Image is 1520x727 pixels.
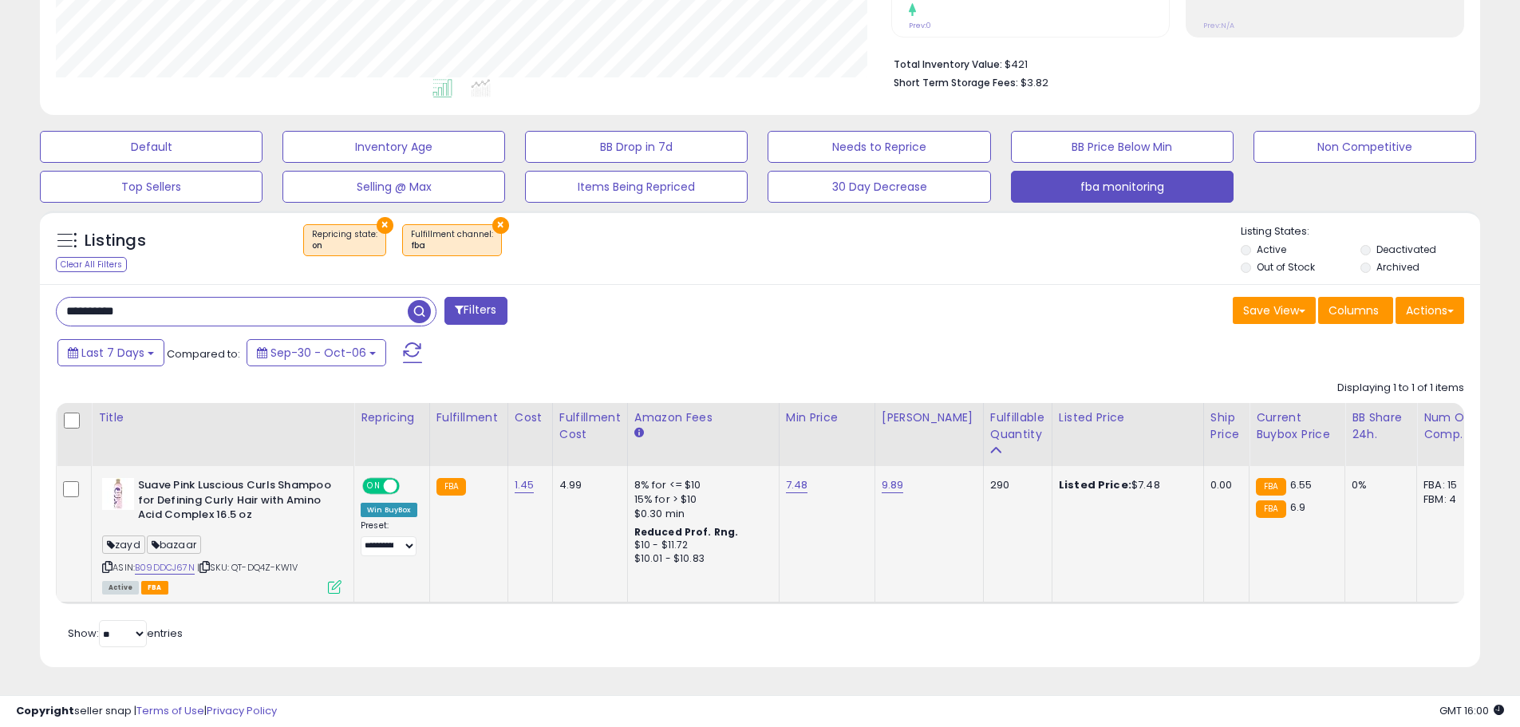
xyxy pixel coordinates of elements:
[894,57,1002,71] b: Total Inventory Value:
[1011,131,1234,163] button: BB Price Below Min
[138,478,332,527] b: Suave Pink Luscious Curls Shampoo for Defining Curly Hair with Amino Acid Complex 16.5 oz
[1423,492,1476,507] div: FBM: 4
[1203,21,1234,30] small: Prev: N/A
[16,704,277,719] div: seller snap | |
[40,171,263,203] button: Top Sellers
[1329,302,1379,318] span: Columns
[207,703,277,718] a: Privacy Policy
[1011,171,1234,203] button: fba monitoring
[1257,243,1286,256] label: Active
[559,478,615,492] div: 4.99
[990,478,1040,492] div: 290
[492,217,509,234] button: ×
[68,626,183,641] span: Show: entries
[312,228,377,252] span: Repricing state :
[894,53,1452,73] li: $421
[102,535,145,554] span: zayd
[141,581,168,595] span: FBA
[197,561,298,574] span: | SKU: QT-DQ4Z-KW1V
[312,240,377,251] div: on
[515,477,535,493] a: 1.45
[56,257,127,272] div: Clear All Filters
[1337,381,1464,396] div: Displaying 1 to 1 of 1 items
[102,581,139,595] span: All listings currently available for purchase on Amazon
[1257,260,1315,274] label: Out of Stock
[1241,224,1480,239] p: Listing States:
[361,409,423,426] div: Repricing
[1059,477,1131,492] b: Listed Price:
[1352,478,1404,492] div: 0%
[559,409,621,443] div: Fulfillment Cost
[1352,409,1410,443] div: BB Share 24h.
[102,478,134,510] img: 31Ps7Qd+4NL._SL40_.jpg
[768,131,990,163] button: Needs to Reprice
[1423,409,1482,443] div: Num of Comp.
[135,561,195,575] a: B09DDCJ67N
[1256,409,1338,443] div: Current Buybox Price
[1396,297,1464,324] button: Actions
[98,409,347,426] div: Title
[1059,409,1197,426] div: Listed Price
[634,426,644,441] small: Amazon Fees.
[1376,243,1436,256] label: Deactivated
[136,703,204,718] a: Terms of Use
[436,409,501,426] div: Fulfillment
[786,477,808,493] a: 7.48
[1290,500,1305,515] span: 6.9
[786,409,868,426] div: Min Price
[40,131,263,163] button: Default
[634,539,767,552] div: $10 - $11.72
[436,478,466,496] small: FBA
[167,346,240,362] span: Compared to:
[525,131,748,163] button: BB Drop in 7d
[894,76,1018,89] b: Short Term Storage Fees:
[16,703,74,718] strong: Copyright
[85,230,146,252] h5: Listings
[364,480,384,493] span: ON
[634,492,767,507] div: 15% for > $10
[1059,478,1191,492] div: $7.48
[1376,260,1419,274] label: Archived
[515,409,546,426] div: Cost
[634,478,767,492] div: 8% for <= $10
[634,507,767,521] div: $0.30 min
[1423,478,1476,492] div: FBA: 15
[1254,131,1476,163] button: Non Competitive
[525,171,748,203] button: Items Being Repriced
[397,480,423,493] span: OFF
[81,345,144,361] span: Last 7 Days
[634,525,739,539] b: Reduced Prof. Rng.
[882,409,977,426] div: [PERSON_NAME]
[57,339,164,366] button: Last 7 Days
[361,520,417,556] div: Preset:
[444,297,507,325] button: Filters
[1021,75,1048,90] span: $3.82
[147,535,201,554] span: bazaar
[270,345,366,361] span: Sep-30 - Oct-06
[1210,478,1237,492] div: 0.00
[411,228,493,252] span: Fulfillment channel :
[909,21,931,30] small: Prev: 0
[361,503,417,517] div: Win BuyBox
[1290,477,1313,492] span: 6.55
[102,478,342,592] div: ASIN:
[247,339,386,366] button: Sep-30 - Oct-06
[882,477,904,493] a: 9.89
[634,409,772,426] div: Amazon Fees
[282,171,505,203] button: Selling @ Max
[990,409,1045,443] div: Fulfillable Quantity
[768,171,990,203] button: 30 Day Decrease
[282,131,505,163] button: Inventory Age
[1256,500,1285,518] small: FBA
[377,217,393,234] button: ×
[634,552,767,566] div: $10.01 - $10.83
[1318,297,1393,324] button: Columns
[411,240,493,251] div: fba
[1256,478,1285,496] small: FBA
[1210,409,1242,443] div: Ship Price
[1233,297,1316,324] button: Save View
[1439,703,1504,718] span: 2025-10-14 16:00 GMT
